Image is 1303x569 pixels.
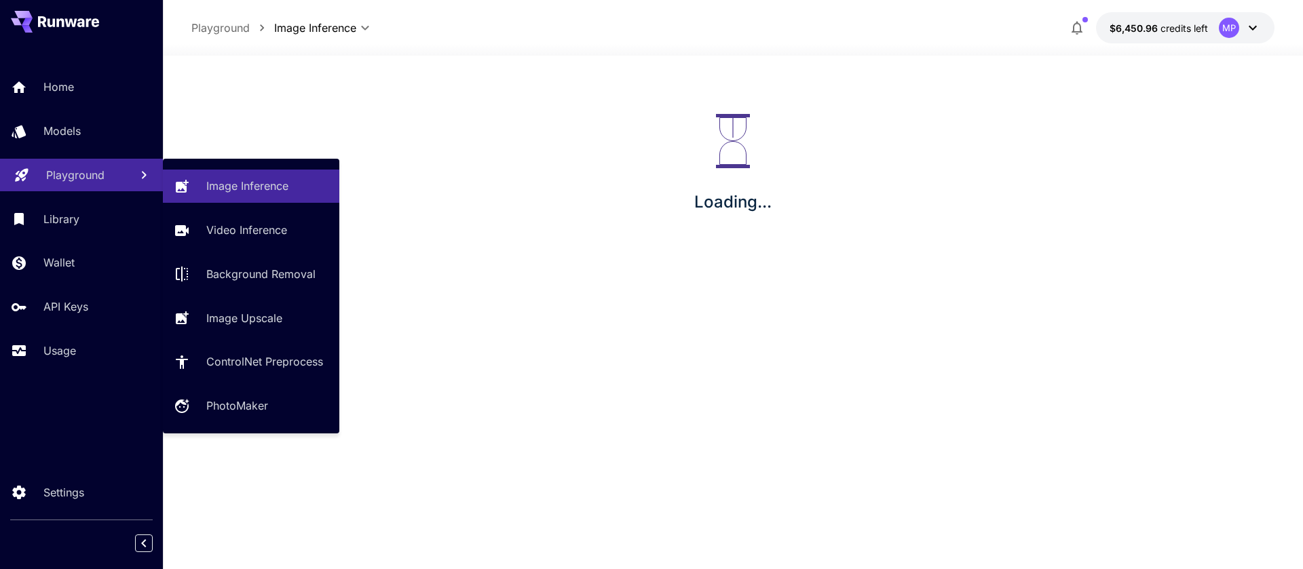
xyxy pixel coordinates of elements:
[1110,22,1160,34] span: $6,450.96
[206,353,323,370] p: ControlNet Preprocess
[43,254,75,271] p: Wallet
[191,20,274,36] nav: breadcrumb
[46,167,105,183] p: Playground
[206,222,287,238] p: Video Inference
[1110,21,1208,35] div: $6,450.95815
[43,298,88,315] p: API Keys
[206,178,288,194] p: Image Inference
[206,397,268,414] p: PhotoMaker
[43,342,76,359] p: Usage
[43,211,79,227] p: Library
[163,301,339,334] a: Image Upscale
[206,310,282,326] p: Image Upscale
[163,214,339,247] a: Video Inference
[163,258,339,291] a: Background Removal
[135,534,153,552] button: Collapse sidebar
[163,170,339,203] a: Image Inference
[145,531,163,555] div: Collapse sidebar
[1160,22,1208,34] span: credits left
[163,345,339,378] a: ControlNet Preprocess
[206,266,316,282] p: Background Removal
[1219,18,1239,38] div: MP
[43,79,74,95] p: Home
[43,484,84,501] p: Settings
[191,20,250,36] p: Playground
[1096,12,1274,43] button: $6,450.95815
[694,190,772,214] p: Loading...
[43,123,81,139] p: Models
[163,389,339,423] a: PhotoMaker
[274,20,356,36] span: Image Inference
